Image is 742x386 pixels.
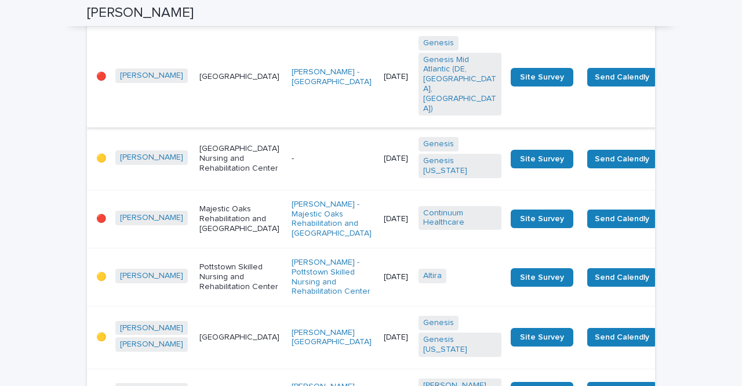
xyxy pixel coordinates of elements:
span: Site Survey [520,333,564,341]
a: [PERSON_NAME] [120,340,183,349]
a: Genesis [US_STATE] [423,156,497,176]
button: Send Calendly [587,68,657,86]
p: 🟡 [96,272,106,282]
p: - [292,154,374,164]
span: Site Survey [520,155,564,163]
p: 🔴 [96,72,106,82]
a: Genesis Mid Atlantic (DE, [GEOGRAPHIC_DATA], [GEOGRAPHIC_DATA]) [423,55,497,114]
a: [PERSON_NAME] [120,153,183,163]
a: Site Survey [511,268,573,287]
p: Pottstown Skilled Nursing and Rehabilitation Center [199,262,282,291]
span: Site Survey [520,73,564,81]
p: [DATE] [384,333,409,342]
a: [PERSON_NAME] [120,213,183,223]
p: [DATE] [384,214,409,224]
span: Send Calendly [595,213,649,225]
a: [PERSON_NAME] - Majestic Oaks Rehabilitation and [GEOGRAPHIC_DATA] [292,200,374,239]
a: Genesis [423,318,454,328]
a: Site Survey [511,210,573,228]
button: Send Calendly [587,268,657,287]
span: Send Calendly [595,331,649,343]
p: [DATE] [384,272,409,282]
p: [GEOGRAPHIC_DATA] Nursing and Rehabilitation Center [199,144,282,173]
a: Genesis [423,38,454,48]
a: [PERSON_NAME][GEOGRAPHIC_DATA] [292,328,374,348]
p: 🟡 [96,154,106,164]
a: Site Survey [511,68,573,86]
span: Send Calendly [595,71,649,83]
a: [PERSON_NAME] [120,323,183,333]
a: Genesis [US_STATE] [423,335,497,355]
button: Send Calendly [587,150,657,168]
span: Site Survey [520,215,564,223]
a: Continuum Healthcare [423,208,497,228]
a: [PERSON_NAME] [120,71,183,81]
span: Send Calendly [595,153,649,165]
a: [PERSON_NAME] - [GEOGRAPHIC_DATA] [292,67,374,87]
p: Majestic Oaks Rehabilitation and [GEOGRAPHIC_DATA] [199,204,282,233]
p: [GEOGRAPHIC_DATA] [199,333,282,342]
p: [DATE] [384,72,409,82]
span: Site Survey [520,273,564,282]
button: Send Calendly [587,328,657,347]
a: [PERSON_NAME] - Pottstown Skilled Nursing and Rehabilitation Center [292,258,374,297]
a: Altira [423,271,442,281]
h2: [PERSON_NAME] [87,5,194,21]
p: 🔴 [96,214,106,224]
a: Genesis [423,139,454,149]
p: [DATE] [384,154,409,164]
a: [PERSON_NAME] [120,271,183,281]
button: Send Calendly [587,210,657,228]
a: Site Survey [511,150,573,168]
span: Send Calendly [595,272,649,283]
p: 🟡 [96,333,106,342]
p: [GEOGRAPHIC_DATA] [199,72,282,82]
a: Site Survey [511,328,573,347]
